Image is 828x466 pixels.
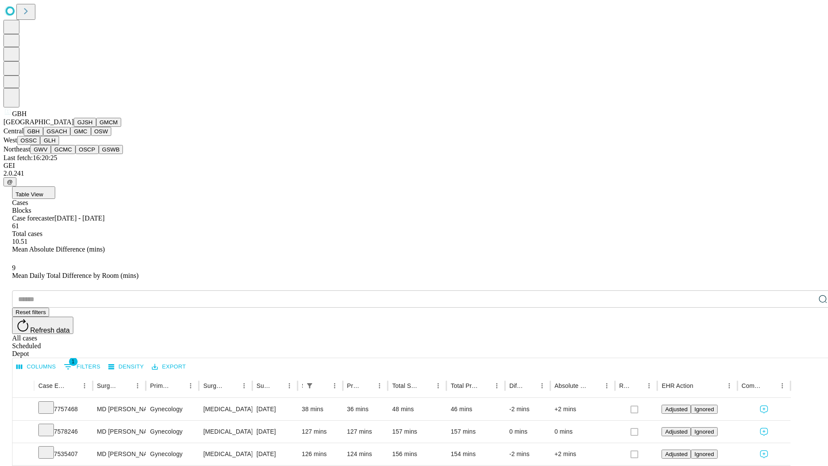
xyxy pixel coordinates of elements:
[14,360,58,374] button: Select columns
[150,443,194,465] div: Gynecology
[392,443,442,465] div: 156 mins
[643,380,655,392] button: Menu
[662,405,691,414] button: Adjusted
[271,380,283,392] button: Sort
[302,421,339,443] div: 127 mins
[12,222,19,230] span: 61
[16,191,43,198] span: Table View
[38,421,88,443] div: 7578246
[619,382,630,389] div: Resolved in EHR
[691,405,717,414] button: Ignored
[238,380,250,392] button: Menu
[392,382,419,389] div: Total Scheduled Duration
[665,428,687,435] span: Adjusted
[361,380,373,392] button: Sort
[347,421,384,443] div: 127 mins
[662,382,693,389] div: EHR Action
[185,380,197,392] button: Menu
[694,406,714,412] span: Ignored
[12,272,138,279] span: Mean Daily Total Difference by Room (mins)
[665,406,687,412] span: Adjusted
[302,382,303,389] div: Scheduled In Room Duration
[302,443,339,465] div: 126 mins
[432,380,444,392] button: Menu
[30,327,70,334] span: Refresh data
[69,357,78,366] span: 1
[631,380,643,392] button: Sort
[509,382,523,389] div: Difference
[12,110,27,117] span: GBH
[3,145,30,153] span: Northeast
[62,360,103,374] button: Show filters
[12,214,54,222] span: Case forecaster
[451,398,501,420] div: 46 mins
[203,421,248,443] div: [MEDICAL_DATA] [MEDICAL_DATA] REMOVAL TUBES AND/OR OVARIES FOR UTERUS 250GM OR LESS
[662,450,691,459] button: Adjusted
[132,380,144,392] button: Menu
[12,264,16,271] span: 9
[536,380,548,392] button: Menu
[3,154,57,161] span: Last fetch: 16:20:25
[257,421,293,443] div: [DATE]
[203,443,248,465] div: [MEDICAL_DATA] [MEDICAL_DATA] REMOVAL TUBES AND/OR OVARIES FOR UTERUS 250GM OR LESS
[30,145,51,154] button: GWV
[509,421,546,443] div: 0 mins
[257,382,270,389] div: Surgery Date
[347,398,384,420] div: 36 mins
[694,451,714,457] span: Ignored
[347,382,361,389] div: Predicted In Room Duration
[392,421,442,443] div: 157 mins
[694,380,706,392] button: Sort
[40,136,59,145] button: GLH
[347,443,384,465] div: 124 mins
[723,380,735,392] button: Menu
[70,127,91,136] button: GMC
[24,127,43,136] button: GBH
[302,398,339,420] div: 38 mins
[451,382,478,389] div: Total Predicted Duration
[3,118,74,126] span: [GEOGRAPHIC_DATA]
[78,380,91,392] button: Menu
[3,136,17,144] span: West
[451,443,501,465] div: 154 mins
[665,451,687,457] span: Adjusted
[555,398,611,420] div: +2 mins
[97,421,141,443] div: MD [PERSON_NAME] [PERSON_NAME]
[691,450,717,459] button: Ignored
[451,421,501,443] div: 157 mins
[66,380,78,392] button: Sort
[764,380,776,392] button: Sort
[203,382,225,389] div: Surgery Name
[329,380,341,392] button: Menu
[75,145,99,154] button: OSCP
[662,427,691,436] button: Adjusted
[524,380,536,392] button: Sort
[304,380,316,392] div: 1 active filter
[97,443,141,465] div: MD [PERSON_NAME] [PERSON_NAME]
[12,246,105,253] span: Mean Absolute Difference (mins)
[99,145,123,154] button: GSWB
[491,380,503,392] button: Menu
[203,398,248,420] div: [MEDICAL_DATA] WITH [MEDICAL_DATA] AND/OR [MEDICAL_DATA] WITH OR WITHOUT D&C
[17,136,41,145] button: OSSC
[509,398,546,420] div: -2 mins
[43,127,70,136] button: GSACH
[38,382,66,389] div: Case Epic Id
[373,380,386,392] button: Menu
[17,402,30,417] button: Expand
[172,380,185,392] button: Sort
[479,380,491,392] button: Sort
[150,382,172,389] div: Primary Service
[54,214,104,222] span: [DATE] - [DATE]
[106,360,146,374] button: Density
[283,380,295,392] button: Menu
[17,425,30,440] button: Expand
[257,443,293,465] div: [DATE]
[97,398,141,420] div: MD [PERSON_NAME] [PERSON_NAME]
[119,380,132,392] button: Sort
[16,309,46,315] span: Reset filters
[257,398,293,420] div: [DATE]
[51,145,75,154] button: GCMC
[150,421,194,443] div: Gynecology
[776,380,788,392] button: Menu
